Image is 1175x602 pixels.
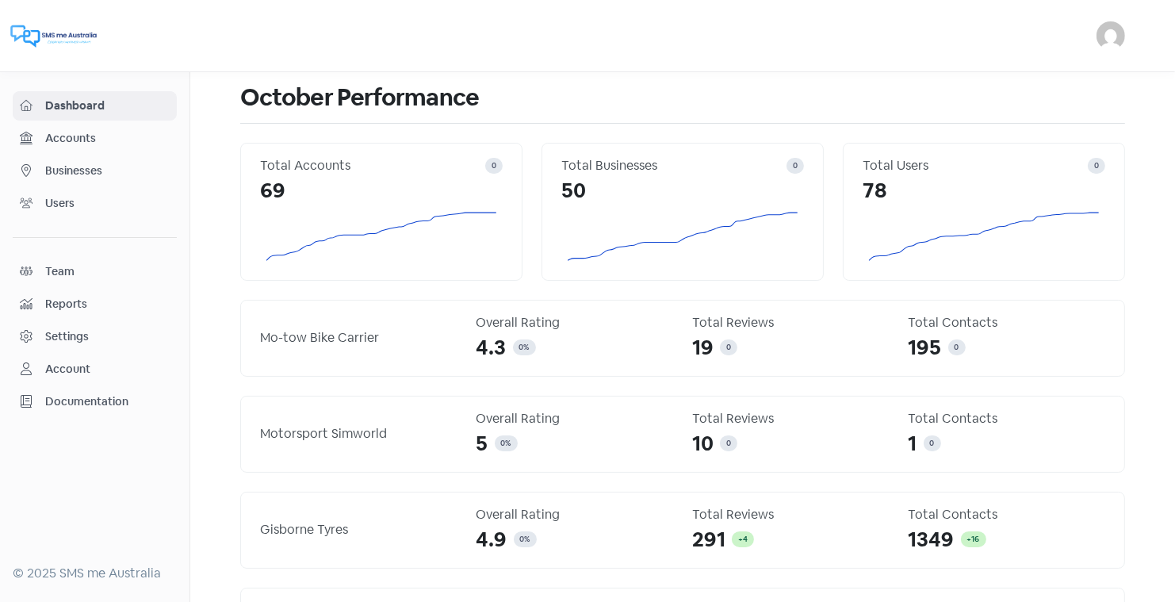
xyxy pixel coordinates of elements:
[477,409,674,428] div: Overall Rating
[45,393,170,410] span: Documentation
[909,409,1106,428] div: Total Contacts
[909,524,955,555] span: 1349
[13,564,177,583] div: © 2025 SMS me Australia
[13,91,177,121] a: Dashboard
[45,263,170,280] span: Team
[13,289,177,319] a: Reports
[477,313,674,332] div: Overall Rating
[524,342,530,352] span: %
[909,428,917,459] span: 1
[692,428,714,459] span: 10
[692,524,725,555] span: 291
[13,189,177,218] a: Users
[793,160,798,171] span: 0
[45,296,170,313] span: Reports
[492,160,496,171] span: 0
[13,124,177,153] a: Accounts
[726,342,731,352] span: 0
[955,342,959,352] span: 0
[561,156,787,175] div: Total Businesses
[13,156,177,186] a: Businesses
[477,332,507,363] span: 4.3
[967,534,980,544] span: +16
[45,328,89,345] div: Settings
[692,332,714,363] span: 19
[506,438,511,448] span: %
[260,424,457,443] div: Motorsport Simworld
[909,505,1106,524] div: Total Contacts
[692,313,890,332] div: Total Reviews
[45,195,170,212] span: Users
[13,322,177,351] a: Settings
[477,428,488,459] span: 5
[260,175,503,206] div: 69
[260,156,485,175] div: Total Accounts
[13,257,177,286] a: Team
[240,72,1125,123] h1: October Performance
[477,524,507,555] span: 4.9
[1097,21,1125,50] img: User
[909,313,1106,332] div: Total Contacts
[525,534,530,544] span: %
[1094,160,1099,171] span: 0
[45,163,170,179] span: Businesses
[477,505,674,524] div: Overall Rating
[13,355,177,384] a: Account
[260,520,457,539] div: Gisborne Tyres
[45,98,170,114] span: Dashboard
[692,409,890,428] div: Total Reviews
[863,156,1088,175] div: Total Users
[45,130,170,147] span: Accounts
[863,175,1105,206] div: 78
[13,387,177,416] a: Documentation
[520,534,525,544] span: 0
[260,328,457,347] div: Mo-tow Bike Carrier
[738,534,748,544] span: +4
[45,361,90,378] div: Account
[561,175,804,206] div: 50
[692,505,890,524] div: Total Reviews
[930,438,935,448] span: 0
[726,438,731,448] span: 0
[909,332,942,363] span: 195
[519,342,524,352] span: 0
[501,438,506,448] span: 0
